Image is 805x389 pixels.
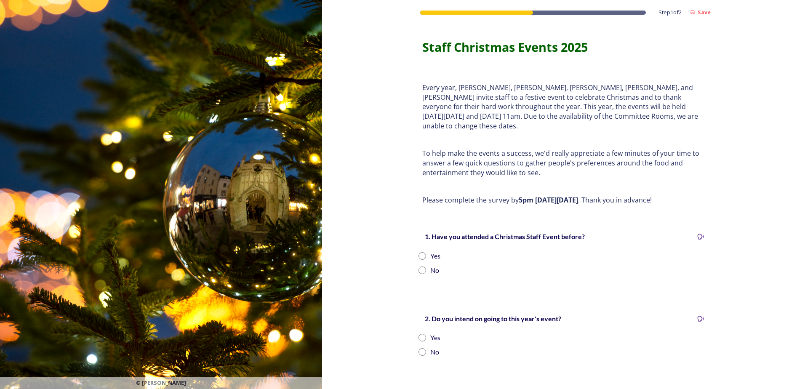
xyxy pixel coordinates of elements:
p: To help make the events a success, we'd really appreciate a few minutes of your time to answer a ... [422,149,704,177]
strong: 2. Do you intend on going to this year's event? [425,314,561,322]
p: Every year, [PERSON_NAME], [PERSON_NAME], [PERSON_NAME], [PERSON_NAME], and [PERSON_NAME] invite ... [422,83,704,131]
div: Yes [430,251,440,261]
span: Step 1 of 2 [658,8,682,16]
div: Yes [430,333,440,343]
span: © [PERSON_NAME] [136,379,186,387]
div: No [430,347,439,357]
strong: 1. Have you attended a Christmas Staff Event before? [425,232,585,240]
div: No [430,265,439,275]
strong: Staff Christmas Events 2025 [422,39,588,55]
p: Please complete the survey by . Thank you in advance! [422,195,704,205]
strong: Save [698,8,711,16]
strong: 5pm [DATE][DATE] [519,195,578,205]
